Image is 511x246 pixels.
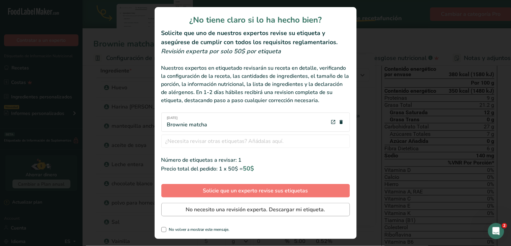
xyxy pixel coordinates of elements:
[161,184,350,197] button: Solicie que un experto revise sus etiquetas
[167,116,207,121] span: [DATE]
[502,223,507,228] span: 2
[161,203,350,216] button: No necesito una revisión experta. Descargar mi etiqueta.
[488,223,504,239] iframe: Intercom live chat
[161,47,350,56] div: Revisión experta por solo 50$ por etiqueta
[167,116,207,129] div: Brownie matcha
[161,29,350,47] h2: Solicite que uno de nuestros expertos revise su etiqueta y asegúrese de cumplir con todos los req...
[203,187,308,195] span: Solicie que un experto revise sus etiquetas
[161,134,350,148] input: ¿Necesita revisar otras etiquetas? Añádalas aquí.
[161,64,350,104] div: Nuestros expertos en etiquetado revisarán su receta en detalle, verificando la configuración de l...
[166,227,230,232] span: No volver a mostrar este mensaje.
[161,156,350,164] div: Número de etiquetas a revisar: 1
[161,14,350,26] h1: ¿No tiene claro si lo ha hecho bien?
[243,164,254,173] span: 50$
[161,164,350,173] div: Precio total del pedido: 1 x 50$ =
[186,206,325,214] span: No necesito una revisión experta. Descargar mi etiqueta.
